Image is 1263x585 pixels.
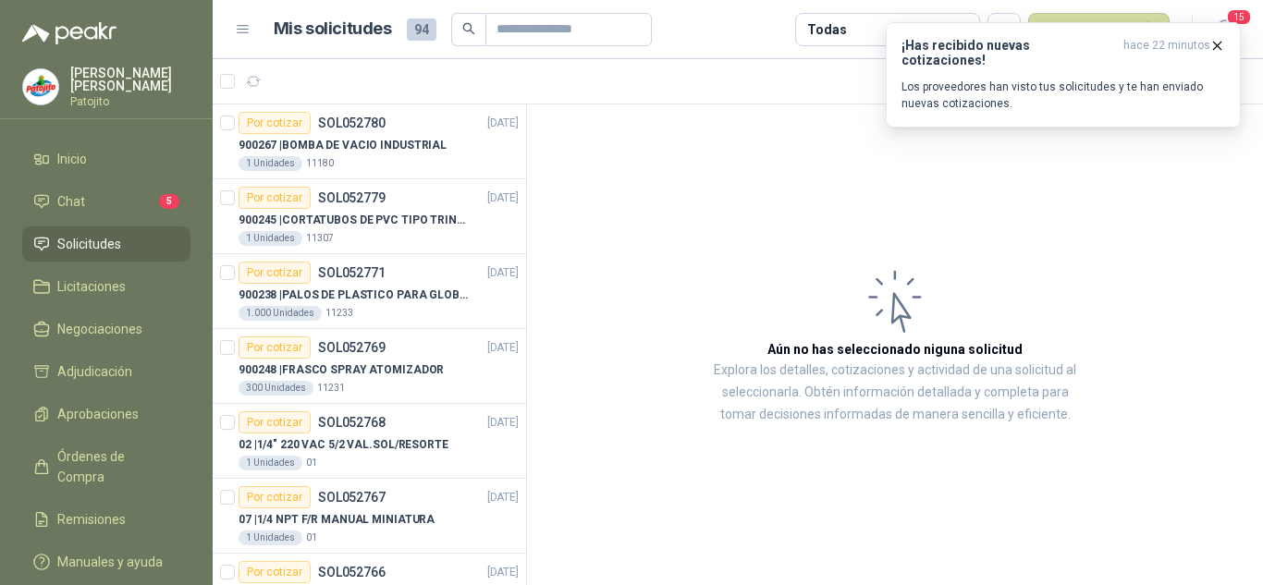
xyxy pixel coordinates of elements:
div: 300 Unidades [239,381,313,396]
span: Adjudicación [57,361,132,382]
span: Órdenes de Compra [57,446,173,487]
span: Negociaciones [57,319,142,339]
p: SOL052771 [318,266,386,279]
a: Por cotizarSOL052771[DATE] 900238 |PALOS DE PLASTICO PARA GLOBOS1.000 Unidades11233 [213,254,526,329]
div: Por cotizar [239,187,311,209]
a: Manuales y ayuda [22,544,190,579]
div: 1 Unidades [239,231,302,246]
img: Logo peakr [22,22,116,44]
div: Por cotizar [239,336,311,359]
p: 900248 | FRASCO SPRAY ATOMIZADOR [239,361,444,379]
span: Solicitudes [57,234,121,254]
p: [DATE] [487,414,519,432]
span: 94 [407,18,436,41]
div: Por cotizar [239,561,311,583]
div: 1 Unidades [239,156,302,171]
p: 01 [306,456,317,470]
p: [PERSON_NAME] [PERSON_NAME] [70,67,190,92]
h1: Mis solicitudes [274,16,392,43]
a: Inicio [22,141,190,177]
span: Aprobaciones [57,404,139,424]
p: [DATE] [487,564,519,581]
p: 900245 | CORTATUBOS DE PVC TIPO TRINQUETE [239,212,469,229]
a: Por cotizarSOL052769[DATE] 900248 |FRASCO SPRAY ATOMIZADOR300 Unidades11231 [213,329,526,404]
p: 07 | 1/4 NPT F/R MANUAL MINIATURA [239,511,435,529]
p: 11307 [306,231,334,246]
a: Por cotizarSOL052780[DATE] 900267 |BOMBA DE VACIO INDUSTRIAL1 Unidades11180 [213,104,526,179]
p: [DATE] [487,115,519,132]
a: Chat5 [22,184,190,219]
div: Por cotizar [239,411,311,433]
p: 11231 [317,381,345,396]
p: SOL052780 [318,116,386,129]
p: Los proveedores han visto tus solicitudes y te han enviado nuevas cotizaciones. [901,79,1225,112]
p: [DATE] [487,489,519,506]
span: hace 22 minutos [1123,38,1210,67]
a: Solicitudes [22,226,190,262]
a: Órdenes de Compra [22,439,190,494]
p: Explora los detalles, cotizaciones y actividad de una solicitud al seleccionarla. Obtén informaci... [712,360,1078,426]
p: 02 | 1/4" 220 VAC 5/2 VAL.SOL/RESORTE [239,436,448,454]
p: SOL052766 [318,566,386,579]
p: 11180 [306,156,334,171]
p: Patojito [70,96,190,107]
div: Por cotizar [239,112,311,134]
span: Remisiones [57,509,126,530]
div: Todas [807,19,846,40]
p: SOL052769 [318,341,386,354]
span: Chat [57,191,85,212]
a: Por cotizarSOL052767[DATE] 07 |1/4 NPT F/R MANUAL MINIATURA1 Unidades01 [213,479,526,554]
div: 1 Unidades [239,530,302,545]
p: SOL052767 [318,491,386,504]
p: 900267 | BOMBA DE VACIO INDUSTRIAL [239,137,447,154]
a: Aprobaciones [22,396,190,432]
a: Remisiones [22,502,190,537]
span: Licitaciones [57,276,126,297]
div: Por cotizar [239,486,311,508]
div: 1 Unidades [239,456,302,470]
span: 15 [1226,8,1252,26]
a: Adjudicación [22,354,190,389]
a: Por cotizarSOL052768[DATE] 02 |1/4" 220 VAC 5/2 VAL.SOL/RESORTE1 Unidades01 [213,404,526,479]
a: Por cotizarSOL052779[DATE] 900245 |CORTATUBOS DE PVC TIPO TRINQUETE1 Unidades11307 [213,179,526,254]
p: SOL052779 [318,191,386,204]
p: 11233 [325,306,353,321]
img: Company Logo [23,69,58,104]
button: 15 [1208,13,1241,46]
div: 1.000 Unidades [239,306,322,321]
span: 5 [159,194,179,209]
h3: Aún no has seleccionado niguna solicitud [767,339,1023,360]
span: Inicio [57,149,87,169]
p: SOL052768 [318,416,386,429]
button: ¡Has recibido nuevas cotizaciones!hace 22 minutos Los proveedores han visto tus solicitudes y te ... [886,22,1241,128]
p: 01 [306,530,317,545]
div: Por cotizar [239,262,311,284]
button: Nueva solicitud [1028,13,1170,46]
a: Negociaciones [22,311,190,347]
p: 900238 | PALOS DE PLASTICO PARA GLOBOS [239,286,469,304]
p: [DATE] [487,339,519,357]
span: Manuales y ayuda [57,552,163,572]
a: Licitaciones [22,269,190,304]
h3: ¡Has recibido nuevas cotizaciones! [901,38,1116,67]
p: [DATE] [487,189,519,207]
p: [DATE] [487,264,519,282]
span: search [462,22,475,35]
